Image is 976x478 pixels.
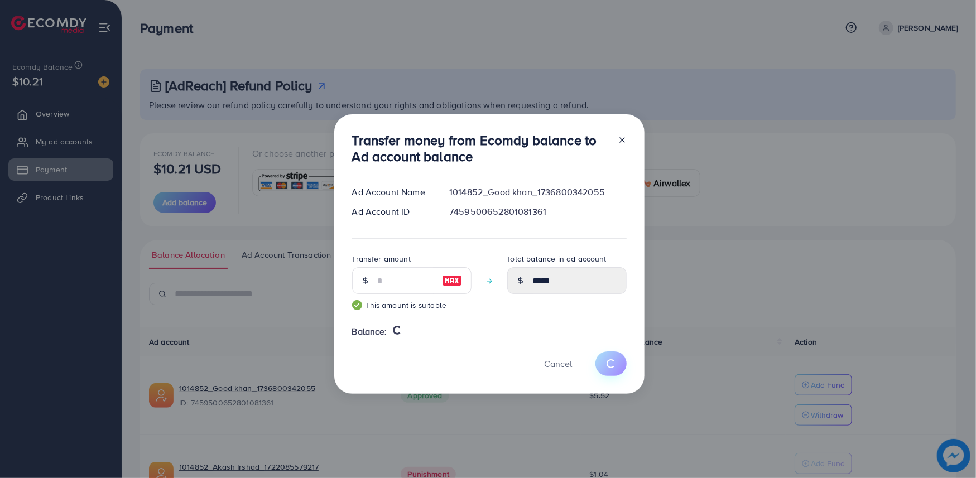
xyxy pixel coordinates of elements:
[442,274,462,287] img: image
[545,358,573,370] span: Cancel
[352,132,609,165] h3: Transfer money from Ecomdy balance to Ad account balance
[531,351,586,375] button: Cancel
[352,253,411,264] label: Transfer amount
[343,205,441,218] div: Ad Account ID
[507,253,607,264] label: Total balance in ad account
[440,205,635,218] div: 7459500652801081361
[343,186,441,199] div: Ad Account Name
[440,186,635,199] div: 1014852_Good khan_1736800342055
[352,300,472,311] small: This amount is suitable
[352,300,362,310] img: guide
[352,325,387,338] span: Balance:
